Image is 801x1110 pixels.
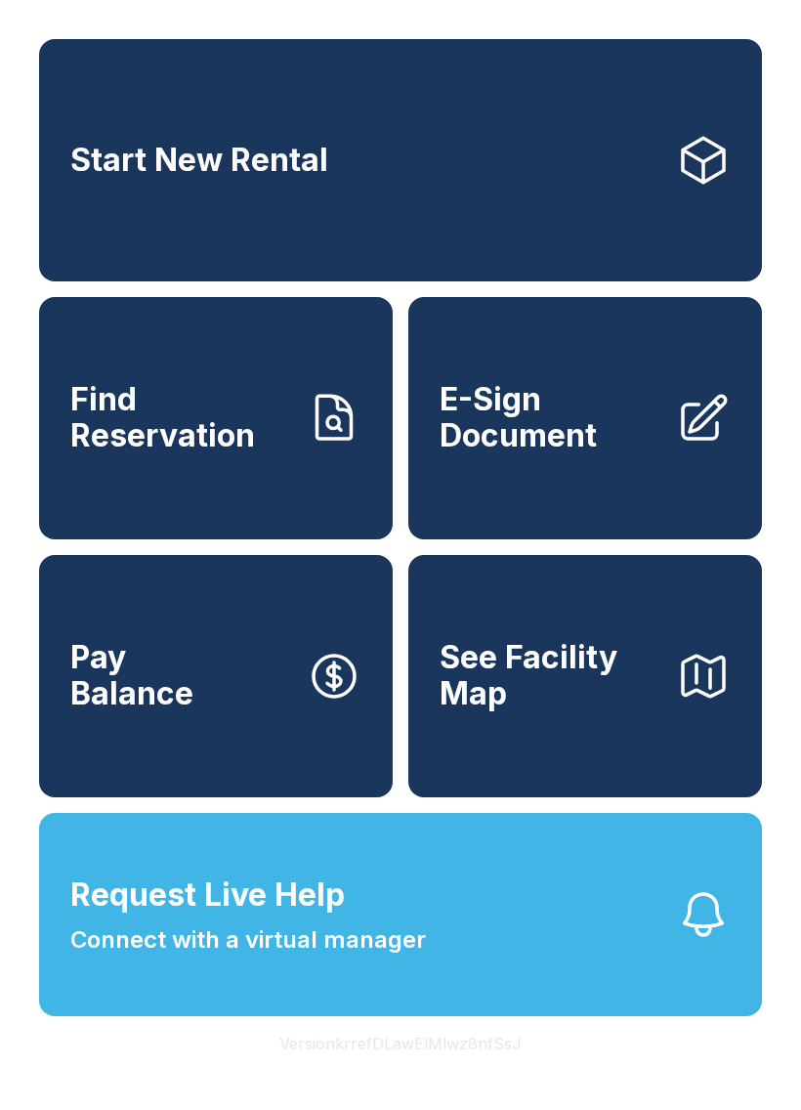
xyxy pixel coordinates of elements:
a: Start New Rental [39,39,762,281]
a: Find Reservation [39,297,393,539]
span: Connect with a virtual manager [70,922,426,958]
span: See Facility Map [440,640,660,711]
span: Start New Rental [70,143,328,179]
span: Find Reservation [70,382,291,453]
a: E-Sign Document [408,297,762,539]
span: E-Sign Document [440,382,660,453]
button: See Facility Map [408,555,762,797]
span: Pay Balance [70,640,193,711]
button: PayBalance [39,555,393,797]
button: VersionkrrefDLawElMlwz8nfSsJ [264,1016,537,1071]
span: Request Live Help [70,872,345,918]
button: Request Live HelpConnect with a virtual manager [39,813,762,1016]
